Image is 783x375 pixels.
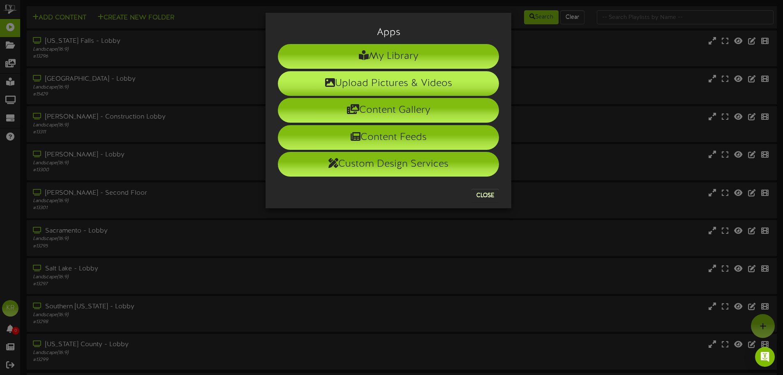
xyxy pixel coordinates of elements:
[471,189,499,202] button: Close
[755,347,775,367] div: Open Intercom Messenger
[278,125,499,150] li: Content Feeds
[278,98,499,123] li: Content Gallery
[278,27,499,38] h3: Apps
[278,71,499,96] li: Upload Pictures & Videos
[278,44,499,69] li: My Library
[278,152,499,177] li: Custom Design Services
